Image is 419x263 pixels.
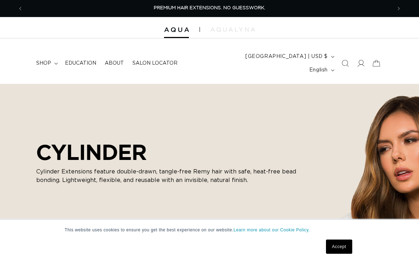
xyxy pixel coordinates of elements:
a: About [100,56,128,71]
p: Cylinder Extensions feature double-drawn, tangle-free Remy hair with safe, heat-free bead bonding... [36,167,306,184]
a: Salon Locator [128,56,182,71]
button: [GEOGRAPHIC_DATA] | USD $ [241,50,337,63]
button: Previous announcement [12,2,28,15]
p: This website uses cookies to ensure you get the best experience on our website. [65,227,354,233]
img: aqualyna.com [211,27,255,32]
button: English [305,63,337,77]
span: Salon Locator [132,60,178,66]
span: shop [36,60,51,66]
span: PREMIUM HAIR EXTENSIONS. NO GUESSWORK. [154,6,265,10]
img: Aqua Hair Extensions [164,27,189,32]
h2: CYLINDER [36,140,306,165]
span: Education [65,60,96,66]
span: About [105,60,124,66]
button: Next announcement [391,2,407,15]
span: [GEOGRAPHIC_DATA] | USD $ [245,53,328,60]
a: Education [61,56,100,71]
span: English [309,66,328,74]
summary: Search [337,55,353,71]
a: Accept [326,240,352,254]
summary: shop [32,56,61,71]
a: Learn more about our Cookie Policy. [234,227,310,232]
